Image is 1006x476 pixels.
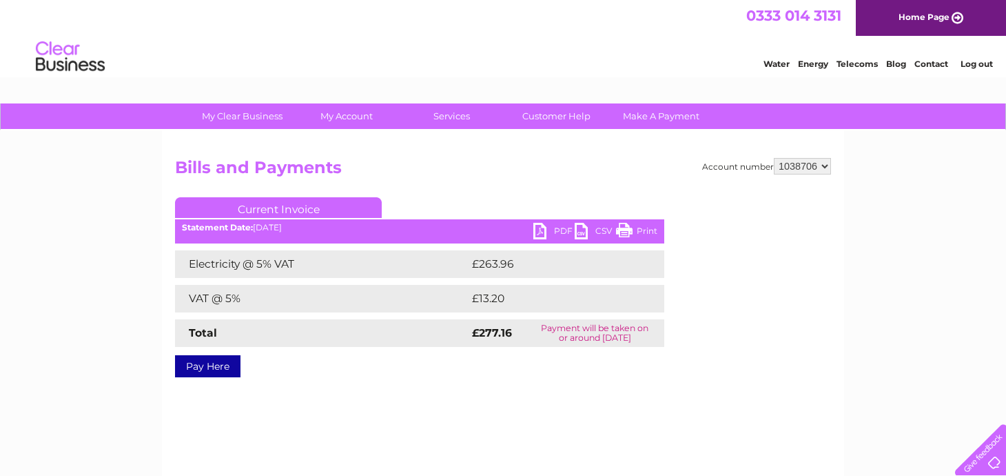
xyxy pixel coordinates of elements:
[189,326,217,339] strong: Total
[178,8,830,67] div: Clear Business is a trading name of Verastar Limited (registered in [GEOGRAPHIC_DATA] No. 3667643...
[469,250,640,278] td: £263.96
[175,250,469,278] td: Electricity @ 5% VAT
[575,223,616,243] a: CSV
[175,285,469,313] td: VAT @ 5%
[472,326,512,339] strong: £277.16
[616,223,657,243] a: Print
[836,59,878,69] a: Telecoms
[604,103,718,129] a: Make A Payment
[469,285,635,313] td: £13.20
[500,103,613,129] a: Customer Help
[746,7,841,24] a: 0333 014 3131
[702,158,831,175] div: Account number
[175,355,240,377] a: Pay Here
[395,103,509,129] a: Services
[175,158,831,184] h2: Bills and Payments
[533,223,575,243] a: PDF
[175,197,382,218] a: Current Invoice
[185,103,299,129] a: My Clear Business
[290,103,404,129] a: My Account
[182,222,253,232] b: Statement Date:
[961,59,993,69] a: Log out
[35,36,105,78] img: logo.png
[914,59,948,69] a: Contact
[526,319,664,347] td: Payment will be taken on or around [DATE]
[763,59,790,69] a: Water
[886,59,906,69] a: Blog
[175,223,664,232] div: [DATE]
[798,59,828,69] a: Energy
